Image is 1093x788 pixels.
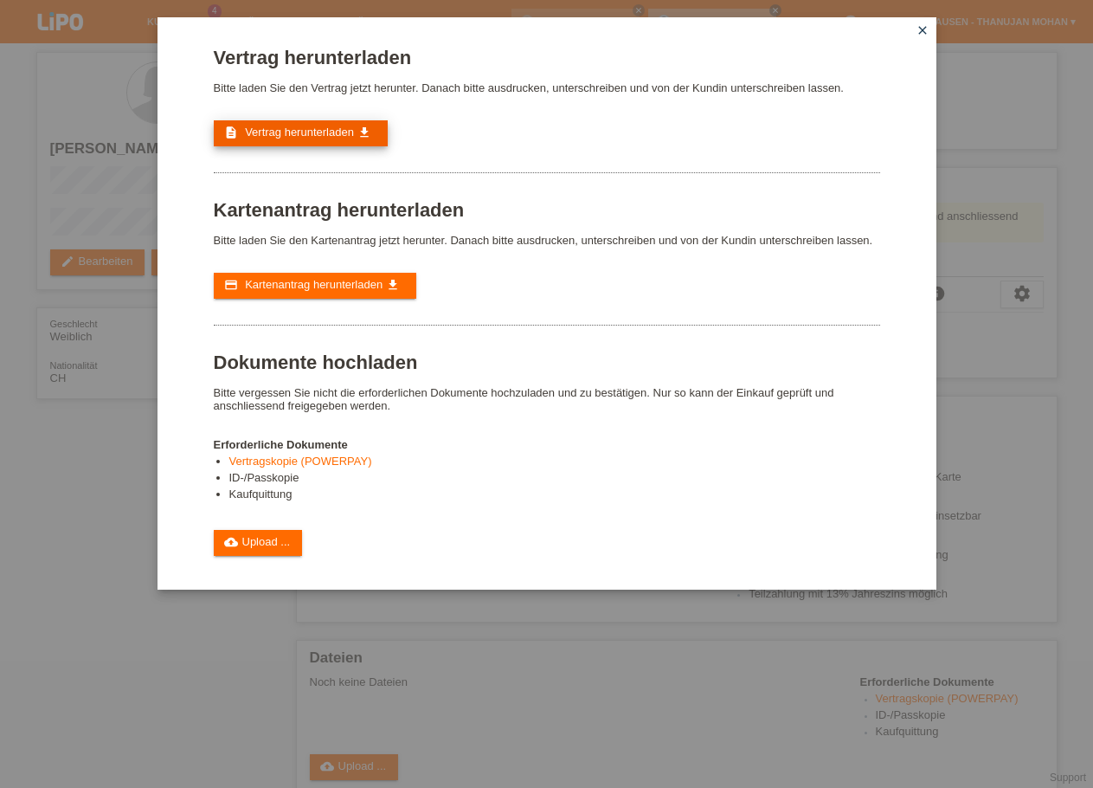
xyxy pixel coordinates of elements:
[214,530,303,556] a: cloud_uploadUpload ...
[224,278,238,292] i: credit_card
[245,126,354,139] span: Vertrag herunterladen
[214,386,880,412] p: Bitte vergessen Sie nicht die erforderlichen Dokumente hochzuladen und zu bestätigen. Nur so kann...
[229,488,880,504] li: Kaufquittung
[214,273,416,299] a: credit_card Kartenantrag herunterladen get_app
[214,234,880,247] p: Bitte laden Sie den Kartenantrag jetzt herunter. Danach bitte ausdrucken, unterschreiben und von ...
[214,120,388,146] a: description Vertrag herunterladen get_app
[214,47,880,68] h1: Vertrag herunterladen
[357,126,371,139] i: get_app
[245,278,383,291] span: Kartenantrag herunterladen
[224,126,238,139] i: description
[224,535,238,549] i: cloud_upload
[214,352,880,373] h1: Dokumente hochladen
[214,199,880,221] h1: Kartenantrag herunterladen
[916,23,929,37] i: close
[229,471,880,488] li: ID-/Passkopie
[229,455,372,468] a: Vertragskopie (POWERPAY)
[911,22,934,42] a: close
[386,278,400,292] i: get_app
[214,81,880,94] p: Bitte laden Sie den Vertrag jetzt herunter. Danach bitte ausdrucken, unterschreiben und von der K...
[214,438,880,451] h4: Erforderliche Dokumente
